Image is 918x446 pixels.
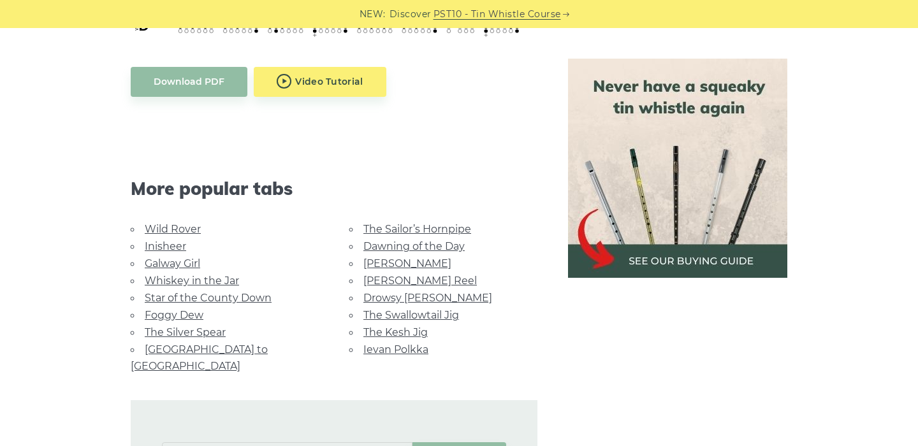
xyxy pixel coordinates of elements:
a: The Swallowtail Jig [363,309,459,321]
a: Download PDF [131,67,247,97]
a: Ievan Polkka [363,343,428,356]
a: The Silver Spear [145,326,226,338]
a: [PERSON_NAME] [363,257,451,270]
a: Wild Rover [145,223,201,235]
span: More popular tabs [131,178,537,199]
a: Star of the County Down [145,292,272,304]
span: Discover [390,7,432,22]
a: Inisheer [145,240,186,252]
a: [GEOGRAPHIC_DATA] to [GEOGRAPHIC_DATA] [131,343,268,372]
a: Whiskey in the Jar [145,275,239,287]
a: The Sailor’s Hornpipe [363,223,471,235]
a: PST10 - Tin Whistle Course [433,7,561,22]
span: NEW: [360,7,386,22]
img: tin whistle buying guide [568,59,787,278]
a: Foggy Dew [145,309,203,321]
a: Video Tutorial [254,67,386,97]
a: Galway Girl [145,257,200,270]
a: [PERSON_NAME] Reel [363,275,477,287]
a: Drowsy [PERSON_NAME] [363,292,492,304]
a: Dawning of the Day [363,240,465,252]
a: The Kesh Jig [363,326,428,338]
